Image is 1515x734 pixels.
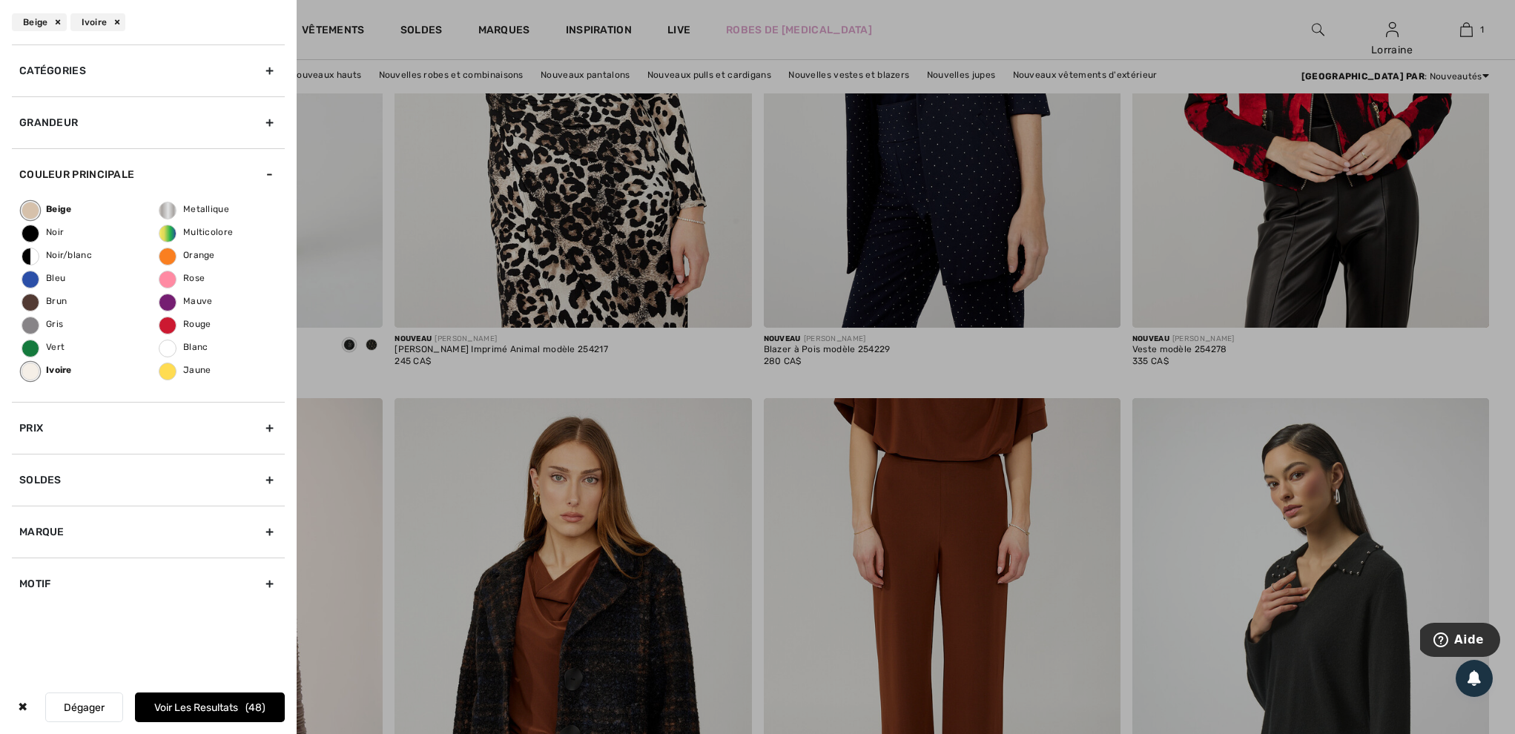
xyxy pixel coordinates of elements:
[12,44,285,96] div: Catégories
[245,701,265,714] span: 48
[22,296,67,306] span: Brun
[12,13,67,31] div: Beige
[135,692,285,722] button: Voir les resultats48
[70,13,126,31] div: Ivoire
[12,96,285,148] div: Grandeur
[12,506,285,558] div: Marque
[22,273,65,283] span: Bleu
[12,402,285,454] div: Prix
[22,342,65,352] span: Vert
[22,365,72,375] span: Ivoire
[22,319,63,329] span: Gris
[159,365,211,375] span: Jaune
[159,204,229,214] span: Metallique
[1420,623,1500,660] iframe: Ouvre un widget dans lequel vous pouvez trouver plus d’informations
[12,454,285,506] div: Soldes
[22,204,72,214] span: Beige
[12,558,285,609] div: Motif
[159,273,205,283] span: Rose
[159,227,233,237] span: Multicolore
[22,227,64,237] span: Noir
[22,250,92,260] span: Noir/blanc
[45,692,123,722] button: Dégager
[159,342,208,352] span: Blanc
[159,250,215,260] span: Orange
[159,319,211,329] span: Rouge
[12,692,33,722] div: ✖
[12,148,285,200] div: Couleur Principale
[159,296,213,306] span: Mauve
